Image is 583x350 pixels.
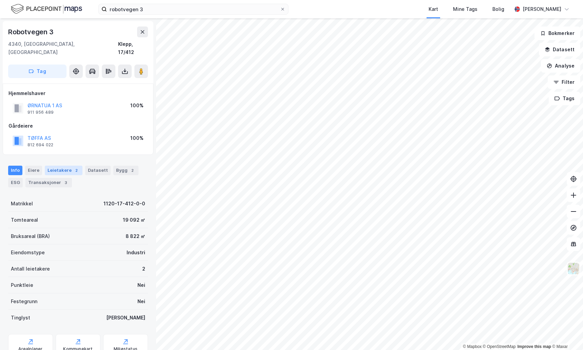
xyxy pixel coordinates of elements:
div: Leietakere [45,166,82,175]
div: ESG [8,178,23,187]
button: Analyse [541,59,580,73]
button: Filter [548,75,580,89]
div: 3 [62,179,69,186]
div: 8 822 ㎡ [126,232,145,240]
div: Robotvegen 3 [8,26,55,37]
img: logo.f888ab2527a4732fd821a326f86c7f29.svg [11,3,82,15]
div: Mine Tags [453,5,477,13]
div: 4340, [GEOGRAPHIC_DATA], [GEOGRAPHIC_DATA] [8,40,118,56]
div: 100% [130,134,144,142]
div: 911 956 489 [27,110,54,115]
div: [PERSON_NAME] [523,5,561,13]
div: 2 [129,167,136,174]
input: Søk på adresse, matrikkel, gårdeiere, leietakere eller personer [107,4,280,14]
div: Kart [429,5,438,13]
div: Industri [127,248,145,257]
div: Punktleie [11,281,33,289]
div: Nei [137,297,145,306]
div: 812 694 022 [27,142,53,148]
div: Matrikkel [11,200,33,208]
div: Antall leietakere [11,265,50,273]
div: Hjemmelshaver [8,89,148,97]
div: 100% [130,102,144,110]
button: Bokmerker [534,26,580,40]
div: Transaksjoner [25,178,72,187]
div: Eiere [25,166,42,175]
iframe: Chat Widget [549,317,583,350]
div: Tomteareal [11,216,38,224]
button: Tags [549,92,580,105]
div: Bolig [492,5,504,13]
div: 2 [142,265,145,273]
div: [PERSON_NAME] [106,314,145,322]
div: 19 092 ㎡ [123,216,145,224]
div: Eiendomstype [11,248,45,257]
div: Festegrunn [11,297,37,306]
div: Bruksareal (BRA) [11,232,50,240]
div: Klepp, 17/412 [118,40,148,56]
img: Z [567,262,580,275]
div: Gårdeiere [8,122,148,130]
a: Improve this map [518,344,551,349]
div: Nei [137,281,145,289]
button: Datasett [539,43,580,56]
div: Tinglyst [11,314,30,322]
a: Mapbox [463,344,482,349]
div: Datasett [85,166,111,175]
div: 1120-17-412-0-0 [104,200,145,208]
button: Tag [8,65,67,78]
a: OpenStreetMap [483,344,516,349]
div: Kontrollprogram for chat [549,317,583,350]
div: Info [8,166,22,175]
div: 2 [73,167,80,174]
div: Bygg [113,166,138,175]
